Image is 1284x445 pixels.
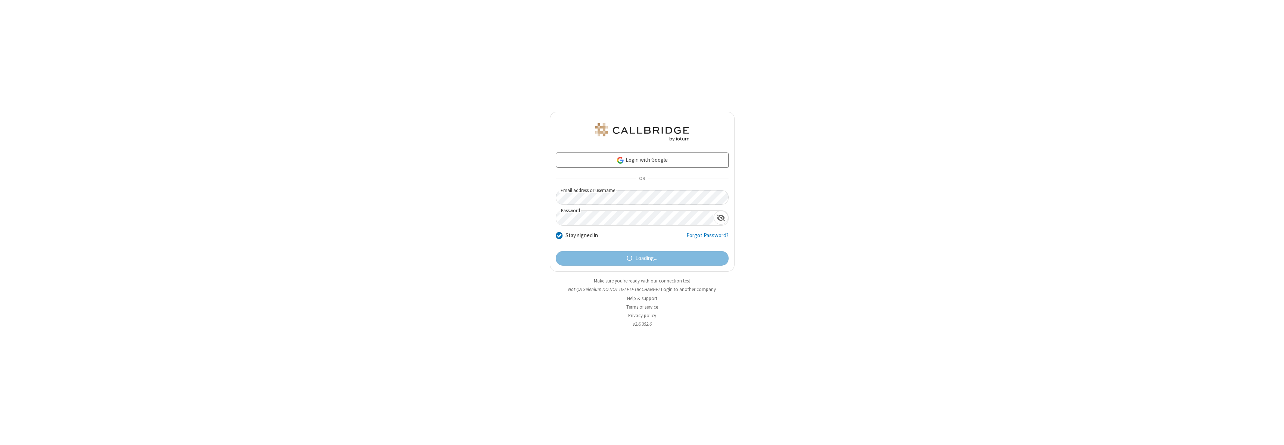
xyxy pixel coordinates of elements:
[594,278,690,284] a: Make sure you're ready with our connection test
[635,254,657,263] span: Loading...
[556,190,729,205] input: Email address or username
[550,286,735,293] li: Not QA Selenium DO NOT DELETE OR CHANGE?
[714,211,728,225] div: Show password
[565,231,598,240] label: Stay signed in
[686,231,729,245] a: Forgot Password?
[556,211,714,225] input: Password
[550,321,735,328] li: v2.6.352.6
[556,251,729,266] button: Loading...
[661,286,716,293] button: Login to another company
[626,304,658,310] a: Terms of service
[616,156,624,164] img: google-icon.png
[627,295,657,302] a: Help & support
[628,312,656,319] a: Privacy policy
[556,152,729,167] a: Login with Google
[636,174,648,184] span: OR
[593,123,691,141] img: QA Selenium DO NOT DELETE OR CHANGE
